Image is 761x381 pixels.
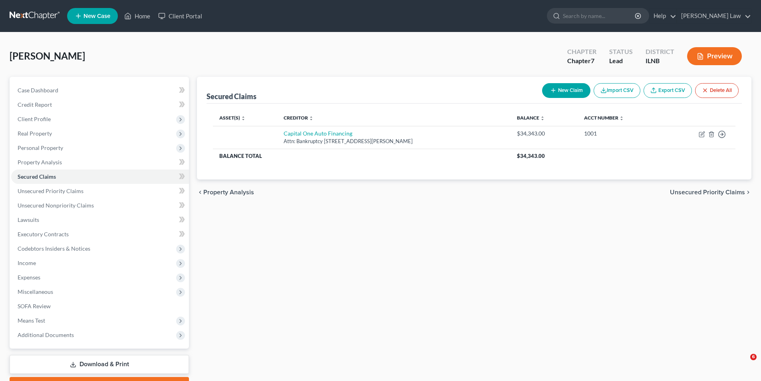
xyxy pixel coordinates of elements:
button: Preview [687,47,742,65]
span: [PERSON_NAME] [10,50,85,62]
span: 6 [750,354,757,360]
i: chevron_left [197,189,203,195]
a: Unsecured Priority Claims [11,184,189,198]
div: Chapter [567,47,596,56]
span: Property Analysis [18,159,62,166]
a: Credit Report [11,98,189,112]
a: Client Portal [154,9,206,23]
span: Executory Contracts [18,231,69,237]
th: Balance Total [213,149,511,163]
span: Income [18,259,36,266]
div: $34,343.00 [517,130,571,138]
div: Secured Claims [207,92,256,101]
a: Balance unfold_more [517,115,545,121]
span: Additional Documents [18,331,74,338]
span: Client Profile [18,116,51,122]
div: District [646,47,674,56]
i: unfold_more [540,116,545,121]
button: Delete All [695,83,739,98]
div: ILNB [646,56,674,66]
a: Property Analysis [11,155,189,170]
span: Unsecured Priority Claims [18,188,83,194]
i: unfold_more [309,116,314,121]
a: Capital One Auto Financing [284,130,352,137]
span: $34,343.00 [517,153,545,159]
div: 1001 [584,130,658,138]
a: [PERSON_NAME] Law [677,9,751,23]
span: Means Test [18,317,45,324]
span: Property Analysis [203,189,254,195]
i: unfold_more [619,116,624,121]
button: chevron_left Property Analysis [197,189,254,195]
a: Executory Contracts [11,227,189,241]
div: Lead [609,56,633,66]
i: chevron_right [745,189,751,195]
a: Case Dashboard [11,83,189,98]
a: Lawsuits [11,213,189,227]
span: Unsecured Nonpriority Claims [18,202,94,209]
a: Help [650,9,676,23]
a: Asset(s) unfold_more [219,115,246,121]
span: Lawsuits [18,216,39,223]
div: Chapter [567,56,596,66]
span: Unsecured Priority Claims [670,189,745,195]
a: Unsecured Nonpriority Claims [11,198,189,213]
a: Download & Print [10,355,189,374]
input: Search by name... [563,8,636,23]
span: Expenses [18,274,40,281]
a: SOFA Review [11,299,189,313]
div: Status [609,47,633,56]
i: unfold_more [241,116,246,121]
button: Import CSV [594,83,640,98]
button: Unsecured Priority Claims chevron_right [670,189,751,195]
div: Attn: Bankruptcy [STREET_ADDRESS][PERSON_NAME] [284,138,504,145]
span: Secured Claims [18,173,56,180]
span: SOFA Review [18,303,51,309]
a: Secured Claims [11,170,189,184]
button: New Claim [542,83,590,98]
span: New Case [83,13,110,19]
a: Acct Number unfold_more [584,115,624,121]
span: Credit Report [18,101,52,108]
span: Real Property [18,130,52,137]
a: Creditor unfold_more [284,115,314,121]
span: Miscellaneous [18,288,53,295]
span: Codebtors Insiders & Notices [18,245,90,252]
span: 7 [591,57,594,64]
a: Home [120,9,154,23]
a: Export CSV [644,83,692,98]
iframe: Intercom live chat [734,354,753,373]
span: Personal Property [18,144,63,151]
span: Case Dashboard [18,87,58,94]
